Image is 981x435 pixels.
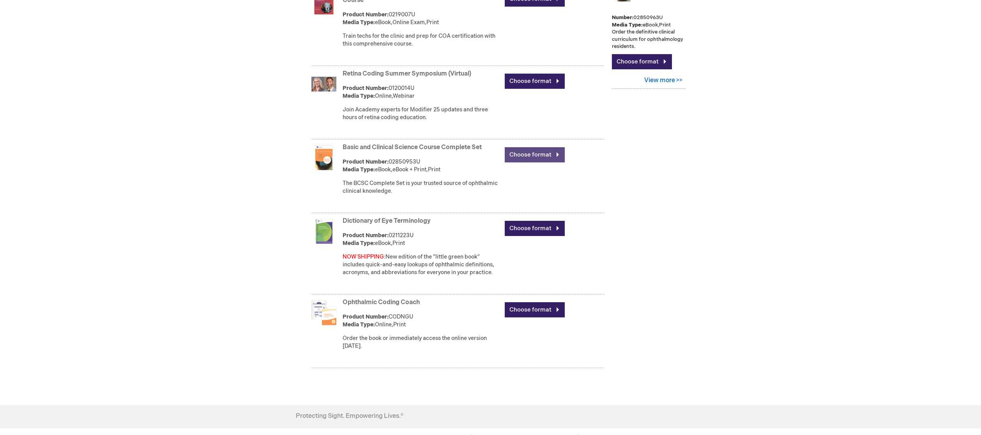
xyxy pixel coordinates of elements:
[311,300,336,325] img: codngu_60.png
[343,299,420,306] a: Ophthalmic Coding Coach
[343,313,389,320] strong: Product Number:
[505,302,565,317] a: Choose format
[612,54,672,69] a: Choose format
[311,219,336,244] img: 0211223u_57.png
[343,70,471,77] a: Retina Coding Summer Symposium (Virtual)
[343,313,501,329] div: CODNGU Online,Print
[505,147,565,162] a: Choose format
[343,11,389,18] strong: Product Number:
[343,254,385,260] font: NOW SHIPPING:
[505,74,565,89] a: Choose format
[311,145,336,170] img: 02850953u_47.png
[343,144,482,151] a: Basic and Clinical Science Course Complete Set
[343,85,501,100] div: 0120014U Online,Webinar
[343,240,375,247] strong: Media Type:
[343,321,375,328] strong: Media Type:
[343,158,501,174] div: 02850953U eBook,eBook + Print,Print
[343,159,389,165] strong: Product Number:
[343,93,375,99] strong: Media Type:
[612,73,685,88] a: View more >>
[343,335,501,350] div: Order the book or immediately access the online version [DATE].
[505,221,565,236] a: Choose format
[343,232,501,247] div: 0211223U eBook,Print
[343,253,501,276] div: New edition of the "little green book" includes quick-and-easy lookups of ophthalmic definitions,...
[612,28,685,50] p: Order the definitive clinical curriculum for ophthalmology residents.
[343,232,389,239] strong: Product Number:
[343,32,501,48] div: Train techs for the clinic and prep for COA certification with this comprehensive course.
[343,19,375,26] strong: Media Type:
[612,22,643,28] strong: Media Type:
[343,217,431,225] a: Dictionary of Eye Terminology
[343,166,375,173] strong: Media Type:
[343,106,501,122] div: Join Academy experts for Modifier 25 updates and three hours of retina coding education.
[343,11,501,26] div: 0219007U eBook,Online Exam,Print
[311,72,336,97] img: 0120014u_4.jpg
[343,85,389,92] strong: Product Number:
[343,180,501,195] div: The BCSC Complete Set is your trusted source of ophthalmic clinical knowledge.
[296,413,403,420] h4: Protecting Sight. Empowering Lives.®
